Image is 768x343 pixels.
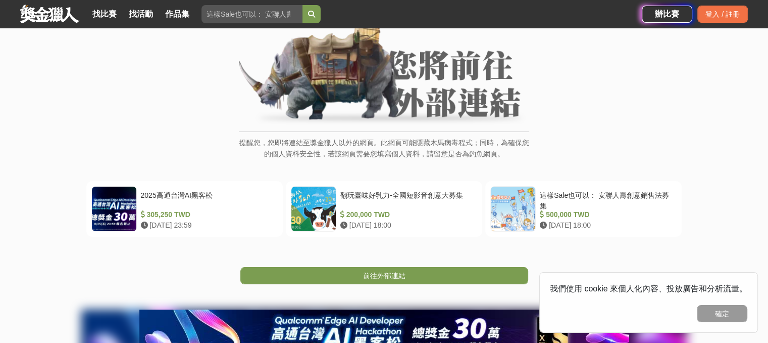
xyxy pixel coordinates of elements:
div: [DATE] 18:00 [340,220,473,231]
a: 作品集 [161,7,193,21]
div: 2025高通台灣AI黑客松 [141,190,274,209]
div: 登入 / 註冊 [697,6,748,23]
div: 200,000 TWD [340,209,473,220]
div: [DATE] 23:59 [141,220,274,231]
div: 這樣Sale也可以： 安聯人壽創意銷售法募集 [540,190,673,209]
a: 找活動 [125,7,157,21]
div: 翻玩臺味好乳力-全國短影音創意大募集 [340,190,473,209]
input: 這樣Sale也可以： 安聯人壽創意銷售法募集 [201,5,302,23]
div: [DATE] 18:00 [540,220,673,231]
a: 這樣Sale也可以： 安聯人壽創意銷售法募集 500,000 TWD [DATE] 18:00 [485,181,682,237]
a: 找比賽 [88,7,121,21]
a: 2025高通台灣AI黑客松 305,250 TWD [DATE] 23:59 [86,181,283,237]
span: 前往外部連結 [363,272,405,280]
div: 305,250 TWD [141,209,274,220]
div: 500,000 TWD [540,209,673,220]
p: 提醒您，您即將連結至獎金獵人以外的網頁。此網頁可能隱藏木馬病毒程式；同時，為確保您的個人資料安全性，若該網頁需要您填寫個人資料，請留意是否為釣魚網頁。 [239,137,529,170]
a: 辦比賽 [642,6,692,23]
button: 確定 [697,305,747,322]
a: 翻玩臺味好乳力-全國短影音創意大募集 200,000 TWD [DATE] 18:00 [286,181,482,237]
img: External Link Banner [239,12,529,126]
a: 前往外部連結 [240,267,528,284]
span: 我們使用 cookie 來個人化內容、投放廣告和分析流量。 [550,284,747,293]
